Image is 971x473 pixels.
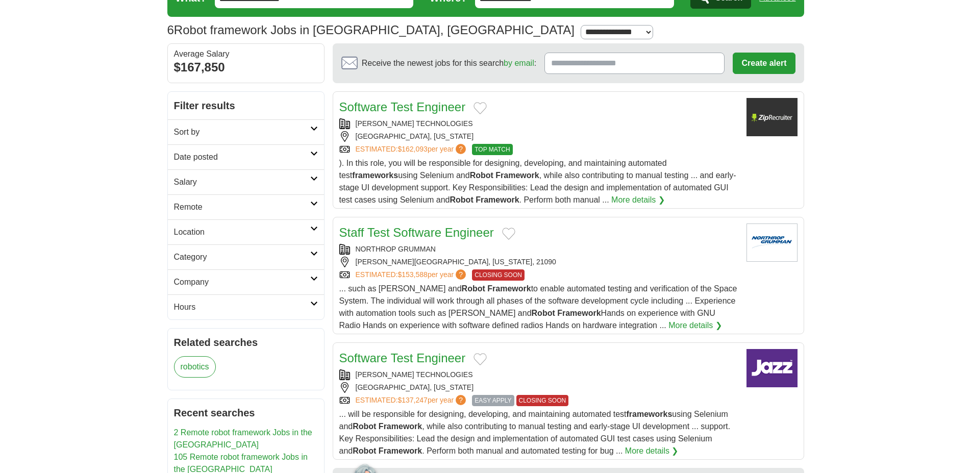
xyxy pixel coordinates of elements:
strong: Framework [557,309,601,317]
span: ). In this role, you will be responsible for designing, developing, and maintaining automated tes... [339,159,736,204]
span: TOP MATCH [472,144,512,155]
img: Company logo [746,349,798,387]
strong: Robot [470,171,493,180]
strong: frameworks [352,171,398,180]
span: EASY APPLY [472,395,514,406]
span: ... such as [PERSON_NAME] and to enable automated testing and verification of the Space System. T... [339,284,737,330]
h2: Remote [174,201,310,213]
div: [GEOGRAPHIC_DATA], [US_STATE] [339,131,738,142]
strong: Robot [462,284,485,293]
h2: Company [174,276,310,288]
strong: Robot [353,422,376,431]
a: NORTHROP GRUMMAN [356,245,436,253]
span: ? [456,269,466,280]
span: 6 [167,21,174,39]
a: robotics [174,356,216,378]
strong: Framework [379,446,422,455]
a: ESTIMATED:$162,093per year? [356,144,468,155]
button: Create alert [733,53,795,74]
h2: Sort by [174,126,310,138]
strong: Framework [495,171,539,180]
strong: frameworks [627,410,673,418]
div: [GEOGRAPHIC_DATA], [US_STATE] [339,382,738,393]
a: Company [168,269,324,294]
h2: Salary [174,176,310,188]
span: Receive the newest jobs for this search : [362,57,536,69]
a: Hours [168,294,324,319]
img: Company logo [746,98,798,136]
span: CLOSING SOON [516,395,569,406]
a: More details ❯ [611,194,665,206]
div: [PERSON_NAME][GEOGRAPHIC_DATA], [US_STATE], 21090 [339,257,738,267]
button: Add to favorite jobs [502,228,515,240]
img: Northrop Grumman logo [746,223,798,262]
a: Software Test Engineer [339,100,466,114]
a: Staff Test Software Engineer [339,226,494,239]
span: ? [456,395,466,405]
span: ? [456,144,466,154]
strong: Framework [379,422,422,431]
h2: Location [174,226,310,238]
button: Add to favorite jobs [474,353,487,365]
span: CLOSING SOON [472,269,525,281]
h2: Recent searches [174,405,318,420]
a: Salary [168,169,324,194]
span: $153,588 [397,270,427,279]
div: [PERSON_NAME] TECHNOLOGIES [339,118,738,129]
span: $137,247 [397,396,427,404]
button: Add to favorite jobs [474,102,487,114]
div: $167,850 [174,58,318,77]
strong: Robot [532,309,555,317]
a: 2 Remote robot framework Jobs in the [GEOGRAPHIC_DATA] [174,428,312,449]
div: [PERSON_NAME] TECHNOLOGIES [339,369,738,380]
span: ... will be responsible for designing, developing, and maintaining automated test using Selenium ... [339,410,731,455]
h1: Robot framework Jobs in [GEOGRAPHIC_DATA], [GEOGRAPHIC_DATA] [167,23,575,37]
a: Date posted [168,144,324,169]
strong: Robot [450,195,474,204]
strong: Robot [353,446,376,455]
h2: Category [174,251,310,263]
a: Category [168,244,324,269]
a: Remote [168,194,324,219]
a: ESTIMATED:$137,247per year? [356,395,468,406]
a: More details ❯ [625,445,679,457]
a: ESTIMATED:$153,588per year? [356,269,468,281]
h2: Related searches [174,335,318,350]
a: Sort by [168,119,324,144]
a: Software Test Engineer [339,351,466,365]
div: Average Salary [174,50,318,58]
a: by email [504,59,534,67]
h2: Filter results [168,92,324,119]
a: Location [168,219,324,244]
strong: Framework [487,284,531,293]
h2: Date posted [174,151,310,163]
a: More details ❯ [668,319,722,332]
span: $162,093 [397,145,427,153]
strong: Framework [476,195,519,204]
h2: Hours [174,301,310,313]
